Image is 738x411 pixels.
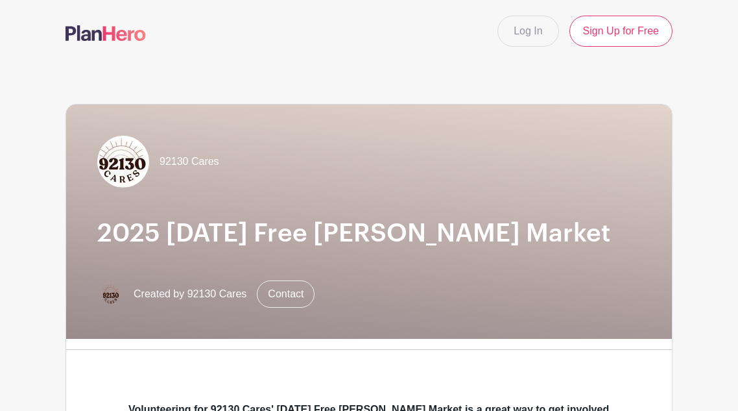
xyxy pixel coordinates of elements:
[497,16,558,47] a: Log In
[97,219,641,249] h1: 2025 [DATE] Free [PERSON_NAME] Market
[65,25,146,41] img: logo-507f7623f17ff9eddc593b1ce0a138ce2505c220e1c5a4e2b4648c50719b7d32.svg
[97,281,123,307] img: Untitled-Artwork%20(4).png
[97,136,149,188] img: 92130%20logo.jpg
[257,280,315,308] a: Contact
[160,154,219,169] span: 92130 Cares
[569,16,673,47] a: Sign Up for Free
[134,286,246,302] span: Created by 92130 Cares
